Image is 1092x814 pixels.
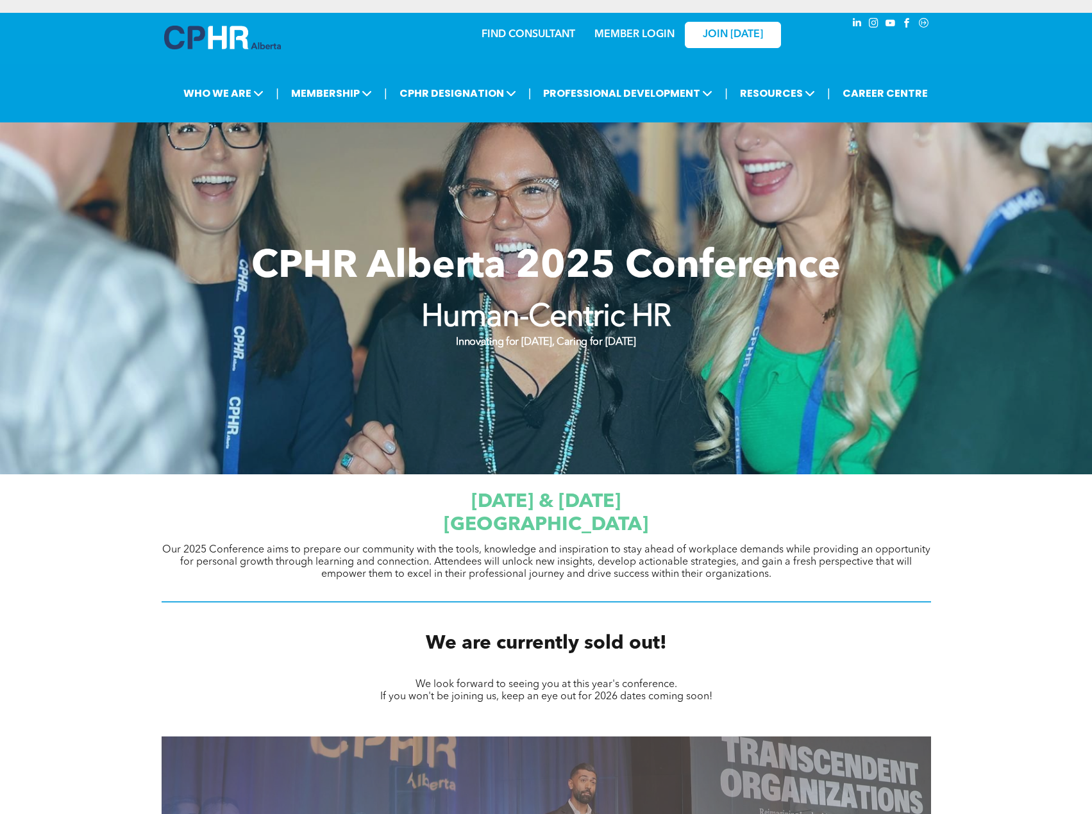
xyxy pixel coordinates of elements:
li: | [384,80,387,106]
a: CAREER CENTRE [839,81,932,105]
span: JOIN [DATE] [703,29,763,41]
span: If you won't be joining us, keep an eye out for 2026 dates coming soon! [380,692,712,702]
span: CPHR Alberta 2025 Conference [251,248,841,287]
span: Our 2025 Conference aims to prepare our community with the tools, knowledge and inspiration to st... [162,545,930,579]
span: WHO WE ARE [180,81,267,105]
a: Social network [917,16,931,33]
span: PROFESSIONAL DEVELOPMENT [539,81,716,105]
span: We are currently sold out! [426,634,667,653]
span: MEMBERSHIP [287,81,376,105]
span: [DATE] & [DATE] [471,492,621,511]
a: facebook [900,16,914,33]
a: instagram [867,16,881,33]
li: | [827,80,830,106]
a: youtube [884,16,898,33]
a: MEMBER LOGIN [594,29,675,40]
strong: Innovating for [DATE], Caring for [DATE] [456,337,635,347]
span: CPHR DESIGNATION [396,81,520,105]
a: JOIN [DATE] [685,22,781,48]
a: FIND CONSULTANT [482,29,575,40]
span: We look forward to seeing you at this year's conference. [416,679,677,690]
li: | [725,80,728,106]
li: | [528,80,532,106]
a: linkedin [850,16,864,33]
span: RESOURCES [736,81,819,105]
span: [GEOGRAPHIC_DATA] [444,515,648,535]
img: A blue and white logo for cp alberta [164,26,281,49]
strong: Human-Centric HR [421,303,671,333]
li: | [276,80,279,106]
